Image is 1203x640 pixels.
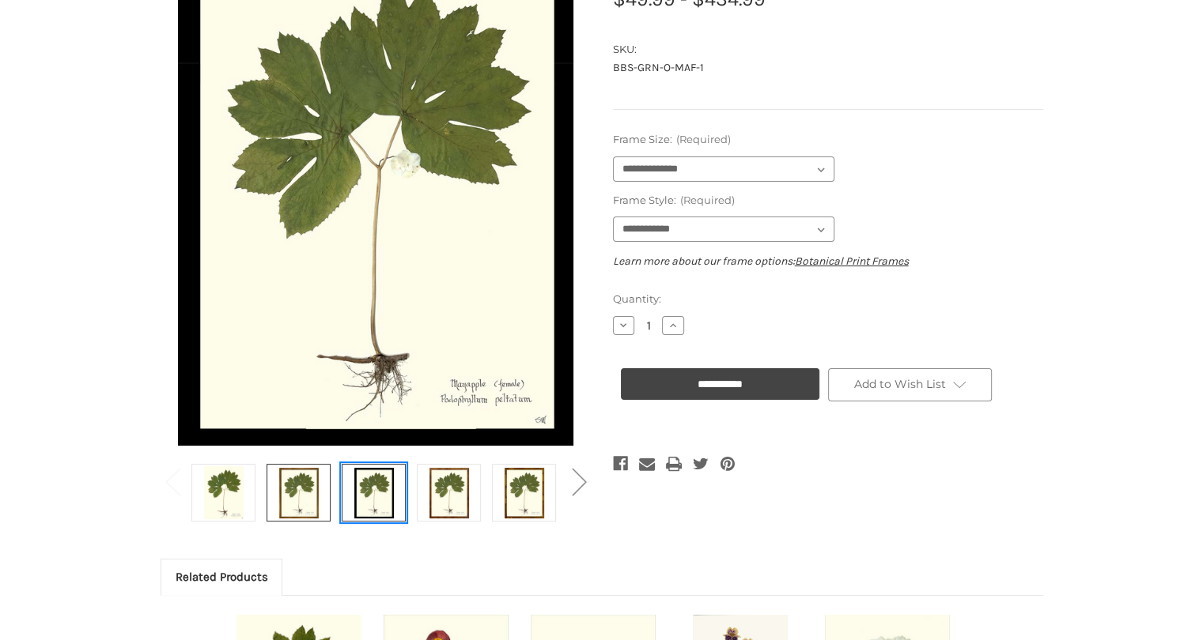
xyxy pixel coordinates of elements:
[679,194,734,206] small: (Required)
[666,453,682,475] a: Print
[204,466,244,519] img: Unframed
[795,254,909,268] a: Botanical Print Frames
[563,457,595,505] button: Go to slide 2 of 2
[354,466,394,519] img: Black Frame
[279,466,319,519] img: Antique Gold Frame
[613,193,1043,209] label: Frame Style:
[505,466,544,519] img: Gold Bamboo Frame
[613,253,1043,269] p: Learn more about our frame options:
[613,59,1043,76] dd: BBS-GRN-O-MAF-1
[165,506,180,506] span: Go to slide 2 of 2
[613,42,1039,58] dt: SKU:
[675,133,730,145] small: (Required)
[613,132,1043,148] label: Frame Size:
[157,457,188,505] button: Go to slide 2 of 2
[613,292,1043,307] label: Quantity:
[161,559,282,594] a: Related Products
[828,368,993,401] a: Add to Wish List
[853,377,945,391] span: Add to Wish List
[572,506,586,506] span: Go to slide 2 of 2
[429,466,469,519] img: Burlewood Frame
